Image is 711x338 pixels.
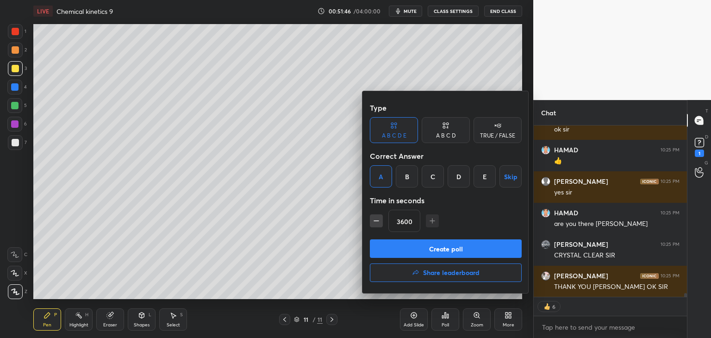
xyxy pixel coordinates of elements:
[370,239,522,258] button: Create poll
[370,263,522,282] button: Share leaderboard
[499,165,522,188] button: Skip
[474,165,496,188] div: E
[382,133,406,138] div: A B C D E
[370,165,392,188] div: A
[370,191,522,210] div: Time in seconds
[448,165,470,188] div: D
[436,133,456,138] div: A B C D
[480,133,515,138] div: TRUE / FALSE
[423,269,480,276] h4: Share leaderboard
[370,147,522,165] div: Correct Answer
[396,165,418,188] div: B
[422,165,444,188] div: C
[370,99,522,117] div: Type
